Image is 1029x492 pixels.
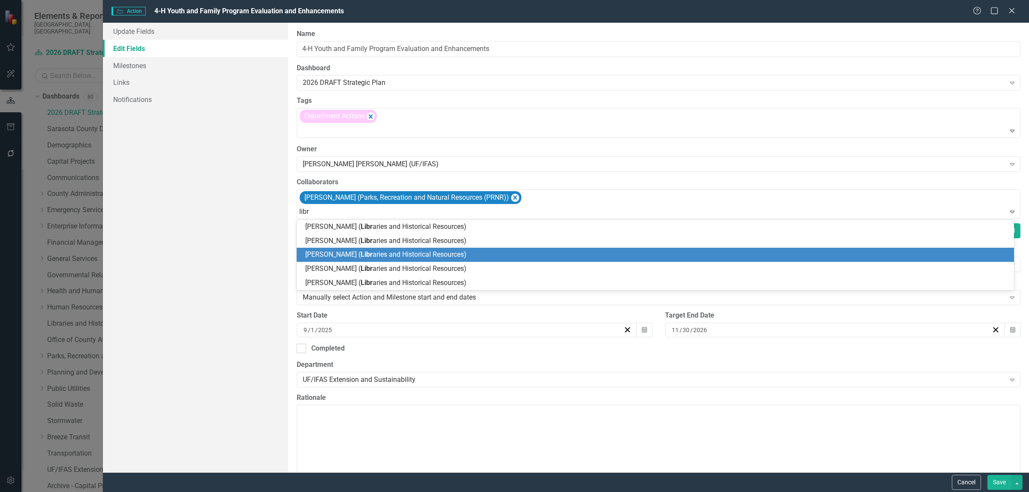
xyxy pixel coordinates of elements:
[304,193,509,201] span: [PERSON_NAME] (Parks, Recreation and Natural Resources (PRNR))
[297,393,1020,403] label: Rationale
[297,96,1020,106] label: Tags
[103,57,288,74] a: Milestones
[361,264,373,273] span: Libr
[297,177,1020,187] label: Collaborators
[305,250,466,258] span: [PERSON_NAME] ( aries and Historical Resources)
[311,344,345,354] div: Completed
[665,311,1020,321] div: Target End Date
[154,7,344,15] span: 4-H Youth and Family Program Evaluation and Enhancements
[103,74,288,91] a: Links
[303,375,1005,384] div: UF/IFAS Extension and Sustainability
[305,279,466,287] span: [PERSON_NAME] ( aries and Historical Resources)
[367,112,375,120] div: Remove [object Object]
[952,475,981,490] button: Cancel
[297,311,652,321] div: Start Date
[305,237,466,245] span: [PERSON_NAME] ( aries and Historical Resources)
[303,78,1005,88] div: 2026 DRAFT Strategic Plan
[680,326,682,334] span: /
[308,326,310,334] span: /
[987,475,1011,490] button: Save
[305,264,466,273] span: [PERSON_NAME] ( aries and Historical Resources)
[103,23,288,40] a: Update Fields
[361,250,373,258] span: Libr
[304,112,364,120] span: Department Actions
[315,326,318,334] span: /
[361,222,373,231] span: Libr
[297,41,1020,57] input: Action Name
[511,194,519,202] div: Remove [object Object]
[297,144,1020,154] label: Owner
[297,63,1020,73] label: Dashboard
[361,237,373,245] span: Libr
[303,159,1005,169] div: [PERSON_NAME] [PERSON_NAME] (UF/IFAS)
[103,40,288,57] a: Edit Fields
[103,91,288,108] a: Notifications
[297,29,1020,39] label: Name
[690,326,693,334] span: /
[297,360,1020,370] label: Department
[111,7,146,15] span: Action
[303,293,1005,303] div: Manually select Action and Milestone start and end dates
[305,222,466,231] span: [PERSON_NAME] ( aries and Historical Resources)
[361,279,373,287] span: Libr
